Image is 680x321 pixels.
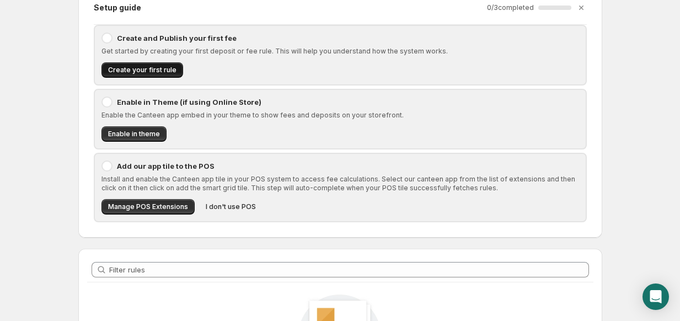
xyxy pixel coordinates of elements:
span: Enable in theme [108,130,160,138]
span: I don't use POS [206,202,256,211]
p: Enable the Canteen app embed in your theme to show fees and deposits on your storefront. [101,111,579,120]
p: Add our app tile to the POS [117,160,579,172]
span: Create your first rule [108,66,176,74]
h2: Setup guide [94,2,141,13]
div: Open Intercom Messenger [642,283,669,310]
p: Get started by creating your first deposit or fee rule. This will help you understand how the sys... [101,47,579,56]
button: Manage POS Extensions [101,199,195,215]
p: Create and Publish your first fee [117,33,579,44]
button: Create your first rule [101,62,183,78]
p: Install and enable the Canteen app tile in your POS system to access fee calculations. Select our... [101,175,579,192]
p: Enable in Theme (if using Online Store) [117,97,579,108]
span: Manage POS Extensions [108,202,188,211]
p: 0 / 3 completed [487,3,534,12]
button: Enable in theme [101,126,167,142]
input: Filter rules [109,262,589,277]
button: I don't use POS [199,199,263,215]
